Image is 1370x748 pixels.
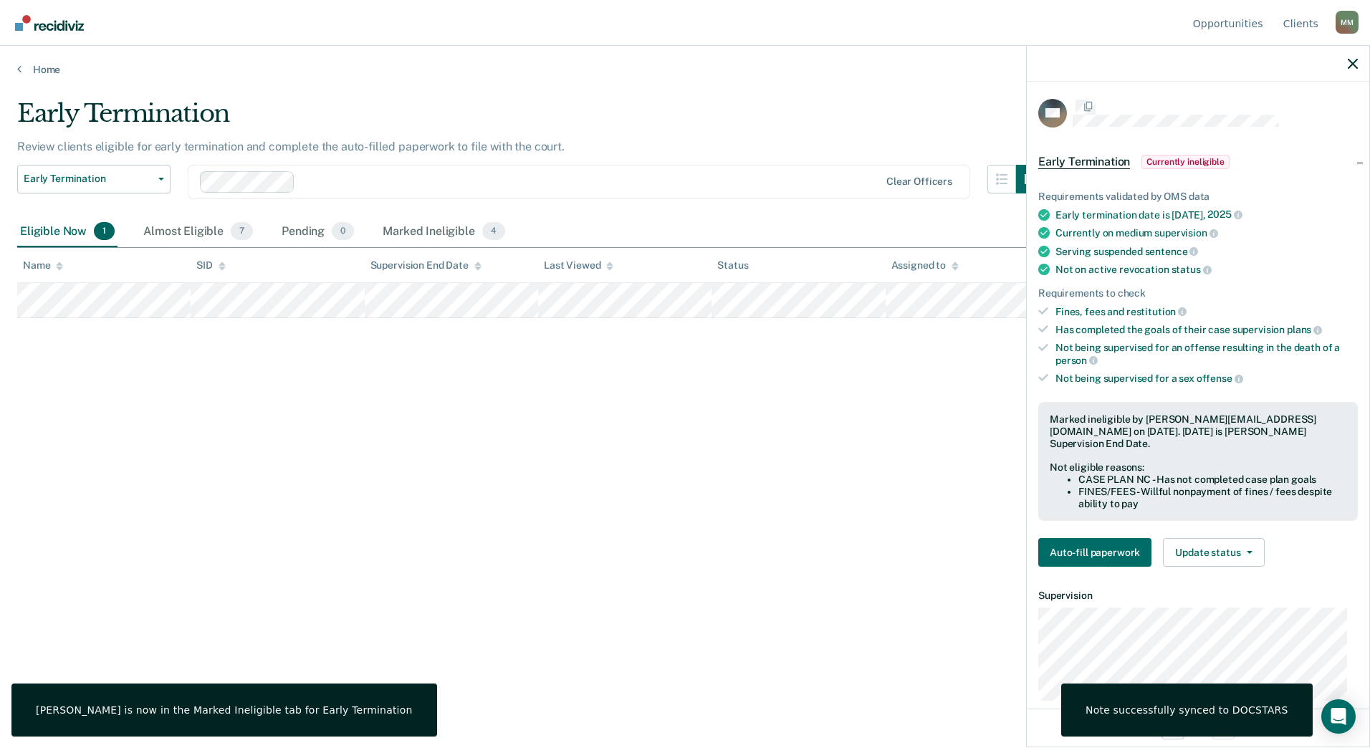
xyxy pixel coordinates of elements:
[1038,538,1151,567] button: Auto-fill paperwork
[17,140,565,153] p: Review clients eligible for early termination and complete the auto-filled paperwork to file with...
[1321,699,1356,734] div: Open Intercom Messenger
[1207,208,1242,220] span: 2025
[544,259,613,272] div: Last Viewed
[1038,287,1358,299] div: Requirements to check
[1197,373,1243,384] span: offense
[332,222,354,241] span: 0
[1055,323,1358,336] div: Has completed the goals of their case supervision
[1027,709,1369,747] div: 2 / 2
[891,259,959,272] div: Assigned to
[370,259,482,272] div: Supervision End Date
[196,259,226,272] div: SID
[1055,226,1358,239] div: Currently on medium
[1078,474,1346,486] li: CASE PLAN NC - Has not completed case plan goals
[15,15,84,31] img: Recidiviz
[1086,704,1288,716] div: Note successfully synced to DOCSTARS
[1055,245,1358,258] div: Serving suspended
[1038,155,1130,169] span: Early Termination
[1163,538,1264,567] button: Update status
[1336,11,1359,34] button: Profile dropdown button
[1038,538,1157,567] a: Navigate to form link
[231,222,253,241] span: 7
[1055,305,1358,318] div: Fines, fees and
[1050,413,1346,449] div: Marked ineligible by [PERSON_NAME][EMAIL_ADDRESS][DOMAIN_NAME] on [DATE]. [DATE] is [PERSON_NAME]...
[1336,11,1359,34] div: M M
[1055,355,1098,366] span: person
[1055,342,1358,366] div: Not being supervised for an offense resulting in the death of a
[1141,155,1230,169] span: Currently ineligible
[17,63,1353,76] a: Home
[140,216,256,248] div: Almost Eligible
[17,99,1045,140] div: Early Termination
[1038,590,1358,602] dt: Supervision
[1145,246,1199,257] span: sentence
[1287,324,1322,335] span: plans
[17,216,118,248] div: Eligible Now
[717,259,748,272] div: Status
[36,704,413,716] div: [PERSON_NAME] is now in the Marked Ineligible tab for Early Termination
[1172,264,1212,275] span: status
[1055,263,1358,276] div: Not on active revocation
[1050,461,1346,474] div: Not eligible reasons:
[1055,208,1358,221] div: Early termination date is [DATE],
[1078,486,1346,510] li: FINES/FEES - Willful nonpayment of fines / fees despite ability to pay
[23,259,63,272] div: Name
[94,222,115,241] span: 1
[380,216,508,248] div: Marked Ineligible
[1154,227,1217,239] span: supervision
[279,216,357,248] div: Pending
[24,173,153,185] span: Early Termination
[886,176,952,188] div: Clear officers
[1055,372,1358,385] div: Not being supervised for a sex
[1027,139,1369,185] div: Early TerminationCurrently ineligible
[482,222,505,241] span: 4
[1126,306,1187,317] span: restitution
[1038,191,1358,203] div: Requirements validated by OMS data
